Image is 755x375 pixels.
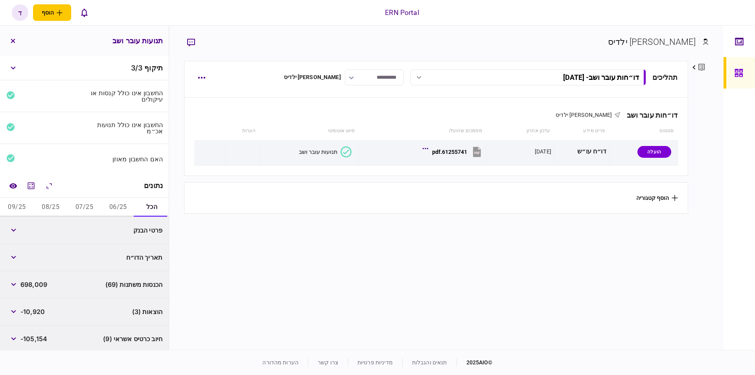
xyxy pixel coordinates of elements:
[131,64,142,72] span: 3 / 3
[135,198,169,217] button: הכל
[432,149,467,155] div: 61255741.pdf
[424,143,483,161] button: 61255741.pdf
[103,334,162,344] span: חיוב כרטיס אשראי (9)
[6,179,20,193] a: השוואה למסמך
[556,112,612,118] span: [PERSON_NAME] ילדיס
[299,146,352,157] button: תנועות עובר ושב
[608,35,696,48] div: [PERSON_NAME] ילדיס
[20,307,45,316] span: -10,920
[385,7,419,18] div: ERN Portal
[636,195,678,201] button: הוסף קטגוריה
[132,307,162,316] span: הוצאות (3)
[12,4,28,21] button: ד
[318,359,338,366] a: צרו קשר
[260,122,359,140] th: סיווג אוטומטי
[34,198,68,217] button: 08/25
[410,69,646,85] button: דו״חות עובר ושב- [DATE]
[42,179,56,193] button: הרחב\כווץ הכל
[412,359,447,366] a: תנאים והגבלות
[637,146,671,158] div: הועלה
[609,122,678,140] th: סטטוס
[20,334,47,344] span: -105,154
[88,227,163,233] div: פרטי הבנק
[621,111,678,119] div: דו״חות עובר ושב
[101,198,135,217] button: 06/25
[486,122,554,140] th: עדכון אחרון
[563,73,639,81] div: דו״חות עובר ושב - [DATE]
[68,198,101,217] button: 07/25
[88,254,163,260] div: תאריך הדו״ח
[299,149,337,155] div: תנועות עובר ושב
[535,148,551,155] div: [DATE]
[357,359,393,366] a: מדיניות פרטיות
[457,358,493,367] div: © 2025 AIO
[24,179,38,193] button: מחשבון
[557,143,606,161] div: דו״ח עו״ש
[262,359,298,366] a: הערות מהדורה
[88,122,163,134] div: החשבון אינו כולל תנועות אכ״מ
[20,280,47,289] span: 698,009
[88,90,163,102] div: החשבון אינו כולל קנסות או עיקולים
[88,156,163,162] div: האם החשבון מאוזן
[144,182,163,190] div: נתונים
[652,72,678,83] div: תהליכים
[76,4,92,21] button: פתח רשימת התראות
[105,280,162,289] span: הכנסות משתנות (69)
[554,122,609,140] th: פריט מידע
[226,122,260,140] th: הערות
[284,73,341,81] div: [PERSON_NAME] ילדיס
[144,64,163,72] span: תיקוף
[359,122,486,140] th: מסמכים שהועלו
[112,37,163,44] h3: תנועות עובר ושב
[33,4,71,21] button: פתח תפריט להוספת לקוח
